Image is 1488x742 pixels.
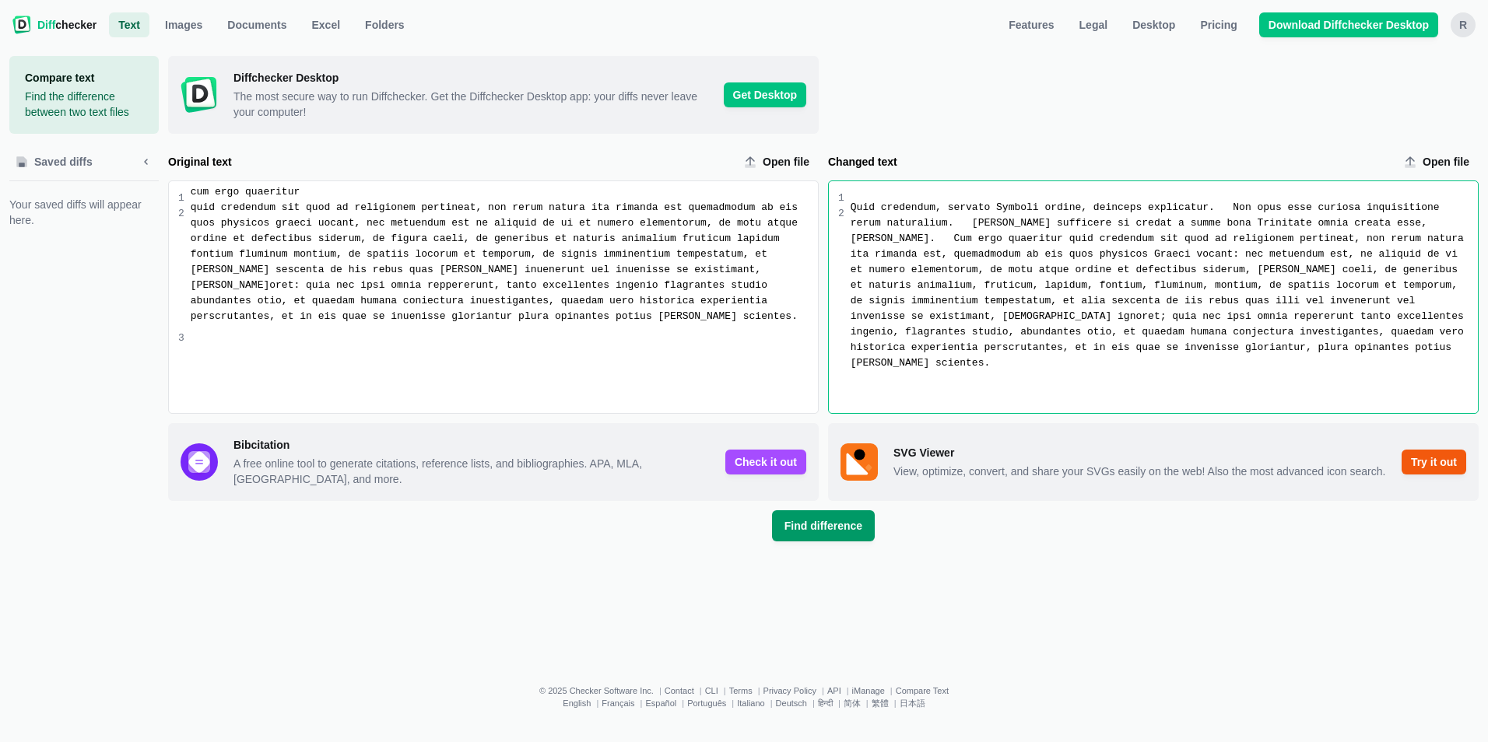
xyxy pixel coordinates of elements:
[563,698,591,708] a: English
[844,698,861,708] a: 简体
[31,154,96,170] span: Saved diffs
[218,12,296,37] a: Documents
[1129,17,1178,33] span: Desktop
[178,206,184,331] div: 2
[168,423,819,501] a: Bibcitation iconBibcitation A free online tool to generate citations, reference lists, and biblio...
[841,443,878,481] img: SVG Viewer icon
[1191,12,1246,37] a: Pricing
[1005,17,1057,33] span: Features
[191,184,818,200] div: cum ergo quaeritur
[1070,12,1118,37] a: Legal
[168,154,732,170] label: Original text
[818,698,833,708] a: हिन्दी
[893,464,1389,479] span: View, optimize, convert, and share your SVGs easily on the web! Also the most advanced icon search.
[1076,17,1111,33] span: Legal
[25,89,143,120] p: Find the difference between two text files
[356,12,414,37] button: Folders
[191,200,818,324] div: quid credendum sit quod ad religionem pertineat, non rerum natura ita rimanda est quemadmodum ab ...
[872,698,889,708] a: 繁體
[705,686,718,695] a: CLI
[838,191,844,206] div: 1
[893,445,1389,460] span: SVG Viewer
[852,686,885,695] a: iManage
[781,518,865,534] span: Find difference
[665,686,694,695] a: Contact
[828,154,1391,170] label: Changed text
[999,12,1063,37] a: Features
[115,17,143,33] span: Text
[1123,12,1184,37] a: Desktop
[539,686,665,695] li: © 2025 Checker Software Inc.
[900,698,925,708] a: 日本語
[645,698,676,708] a: Español
[763,686,816,695] a: Privacy Policy
[725,450,806,474] span: Check it out
[156,12,212,37] a: Images
[828,423,1479,501] a: SVG Viewer iconSVG Viewer View, optimize, convert, and share your SVGs easily on the web! Also th...
[362,17,408,33] span: Folders
[729,686,753,695] a: Terms
[162,17,205,33] span: Images
[896,686,949,695] a: Compare Text
[37,17,97,33] span: checker
[224,17,290,33] span: Documents
[724,82,806,107] span: Get Desktop
[309,17,344,33] span: Excel
[12,12,97,37] a: Diffchecker
[168,56,819,134] a: Diffchecker Desktop iconDiffchecker Desktop The most secure way to run Diffchecker. Get the Diffc...
[178,331,184,346] div: 3
[181,76,218,114] img: Diffchecker Desktop icon
[827,686,841,695] a: API
[1451,12,1476,37] button: R
[303,12,350,37] a: Excel
[25,70,143,86] h1: Compare text
[184,181,818,413] div: Original text input
[9,197,159,228] span: Your saved diffs will appear here.
[1197,17,1240,33] span: Pricing
[233,456,713,487] span: A free online tool to generate citations, reference lists, and bibliographies. APA, MLA, [GEOGRAP...
[838,206,844,362] div: 2
[1402,450,1466,474] span: Try it out
[1265,17,1432,33] span: Download Diffchecker Desktop
[12,16,31,34] img: Diffchecker logo
[738,149,819,174] label: Original text upload
[687,698,726,708] a: Português
[1259,12,1438,37] a: Download Diffchecker Desktop
[233,89,711,120] span: The most secure way to run Diffchecker. Get the Diffchecker Desktop app: your diffs never leave y...
[776,698,807,708] a: Deutsch
[233,70,711,86] span: Diffchecker Desktop
[602,698,634,708] a: Français
[181,443,218,481] img: Bibcitation icon
[772,510,875,541] button: Find difference
[233,437,713,453] span: Bibcitation
[737,698,764,708] a: Italiano
[109,12,149,37] a: Text
[37,19,55,31] span: Diff
[134,149,159,174] button: Minimize sidebar
[760,154,812,170] span: Open file
[178,191,184,206] div: 1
